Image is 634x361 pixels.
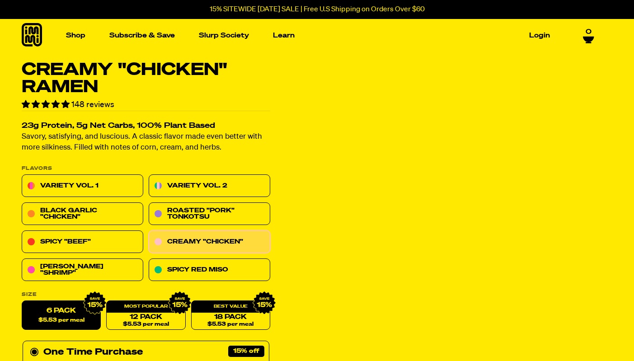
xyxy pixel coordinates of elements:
a: Shop [62,28,89,42]
p: 15% SITEWIDE [DATE] SALE | Free U.S Shipping on Orders Over $60 [210,5,425,14]
a: [PERSON_NAME] "Shrimp" [22,259,143,281]
a: Roasted "Pork" Tonkotsu [149,203,270,225]
p: Savory, satisfying, and luscious. A classic flavor made even better with more silkiness. Filled w... [22,132,270,154]
span: 4.79 stars [22,101,71,109]
a: Creamy "Chicken" [149,231,270,253]
a: Spicy Red Miso [149,259,270,281]
a: 12 Pack$5.53 per meal [106,301,185,330]
img: IMG_9632.png [168,291,191,315]
a: Spicy "Beef" [22,231,143,253]
h1: Creamy "Chicken" Ramen [22,61,270,96]
a: 0 [583,28,594,43]
label: 6 Pack [22,301,101,330]
span: 148 reviews [71,101,114,109]
a: 18 Pack$5.53 per meal [191,301,270,330]
p: Flavors [22,166,270,171]
a: Login [526,28,554,42]
a: Learn [269,28,298,42]
a: Black Garlic "Chicken" [22,203,143,225]
a: Subscribe & Save [106,28,178,42]
span: $5.53 per meal [38,318,85,323]
label: Size [22,292,270,297]
span: 0 [586,28,592,36]
span: $5.53 per meal [207,322,254,328]
a: Slurp Society [195,28,253,42]
a: Variety Vol. 1 [22,175,143,197]
img: IMG_9632.png [83,291,107,315]
a: Variety Vol. 2 [149,175,270,197]
nav: Main navigation [62,19,554,52]
img: IMG_9632.png [253,291,276,315]
span: $5.53 per meal [123,322,169,328]
h2: 23g Protein, 5g Net Carbs, 100% Plant Based [22,122,270,130]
